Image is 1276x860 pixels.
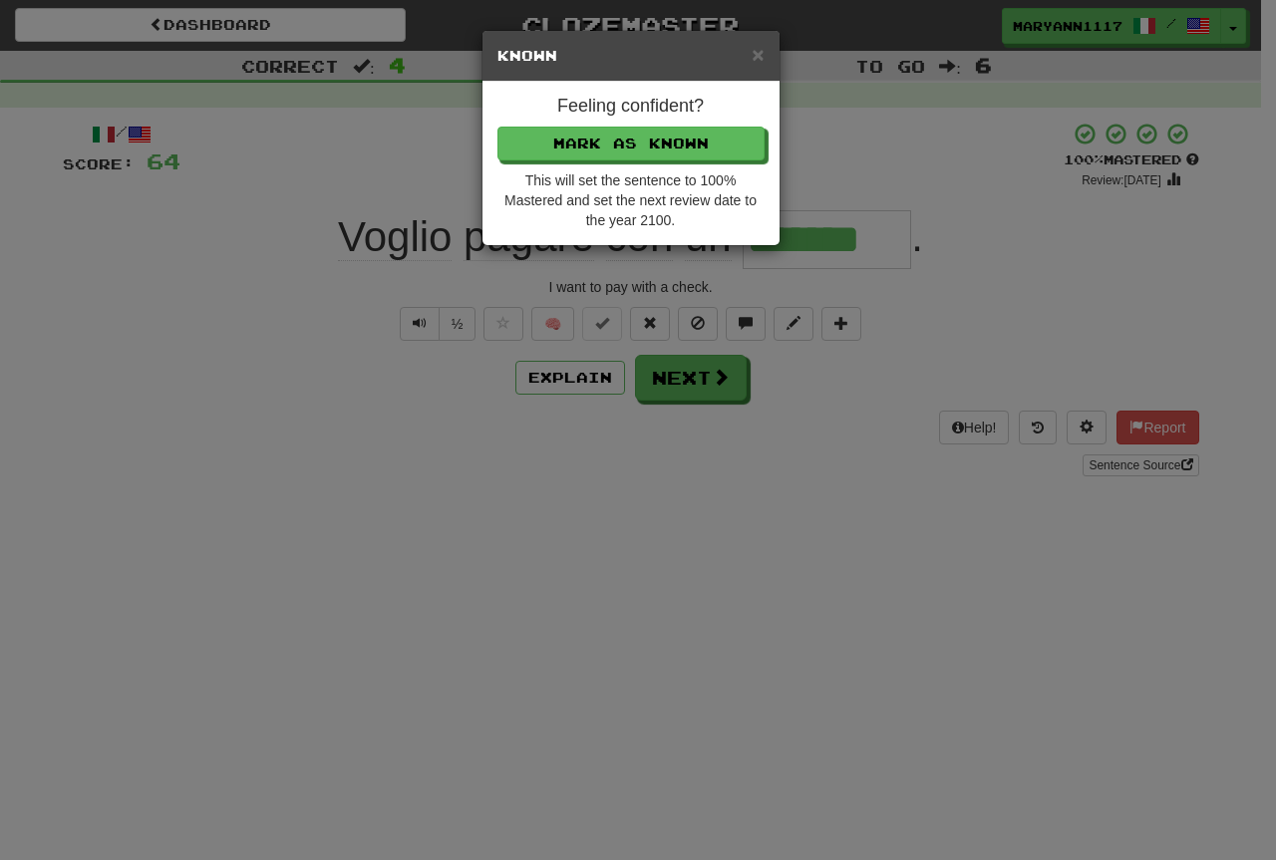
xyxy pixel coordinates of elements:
button: Close [752,44,764,65]
span: × [752,43,764,66]
h4: Feeling confident? [497,97,765,117]
div: This will set the sentence to 100% Mastered and set the next review date to the year 2100. [497,170,765,230]
button: Mark as Known [497,127,765,160]
h5: Known [497,46,765,66]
